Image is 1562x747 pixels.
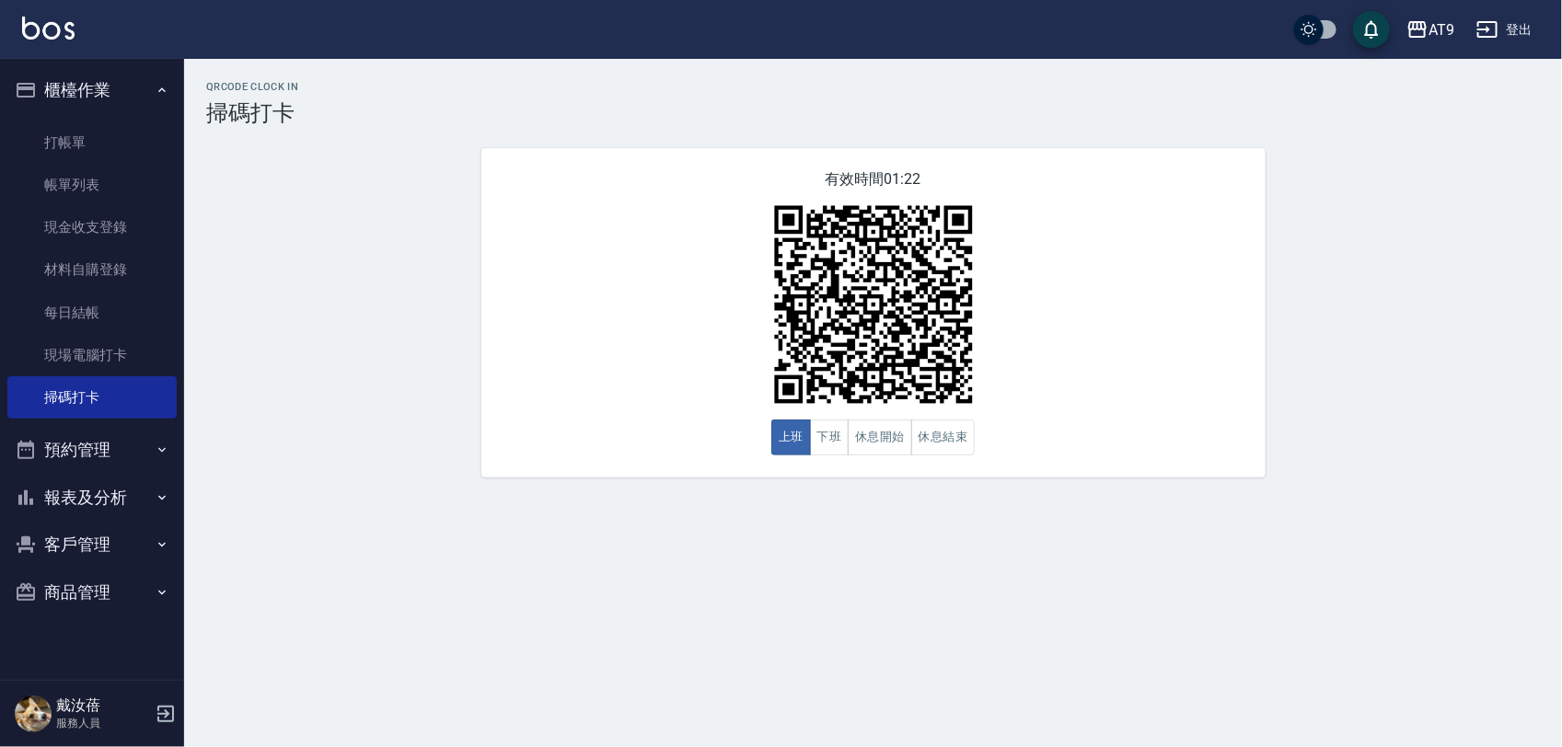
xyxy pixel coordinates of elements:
a: 打帳單 [7,121,177,164]
button: 下班 [810,419,850,455]
h3: 掃碼打卡 [206,100,1540,126]
p: 服務人員 [56,715,150,731]
div: AT9 [1429,18,1454,41]
a: 帳單列表 [7,164,177,206]
h2: QRcode Clock In [206,81,1540,93]
img: Logo [22,17,75,40]
a: 現場電腦打卡 [7,334,177,376]
button: 客戶管理 [7,521,177,569]
button: 休息開始 [848,419,912,455]
button: 登出 [1469,13,1540,47]
h5: 戴汝蓓 [56,696,150,715]
a: 掃碼打卡 [7,376,177,419]
button: 商品管理 [7,569,177,616]
button: 櫃檯作業 [7,66,177,114]
div: 有效時間 01:22 [481,148,1266,477]
a: 材料自購登錄 [7,248,177,291]
button: 預約管理 [7,426,177,474]
button: 休息結束 [911,419,976,455]
a: 現金收支登錄 [7,206,177,248]
button: 上班 [771,419,811,455]
img: Person [15,695,52,732]
button: 報表及分析 [7,474,177,522]
button: save [1353,11,1390,48]
button: AT9 [1399,11,1462,49]
a: 每日結帳 [7,292,177,334]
